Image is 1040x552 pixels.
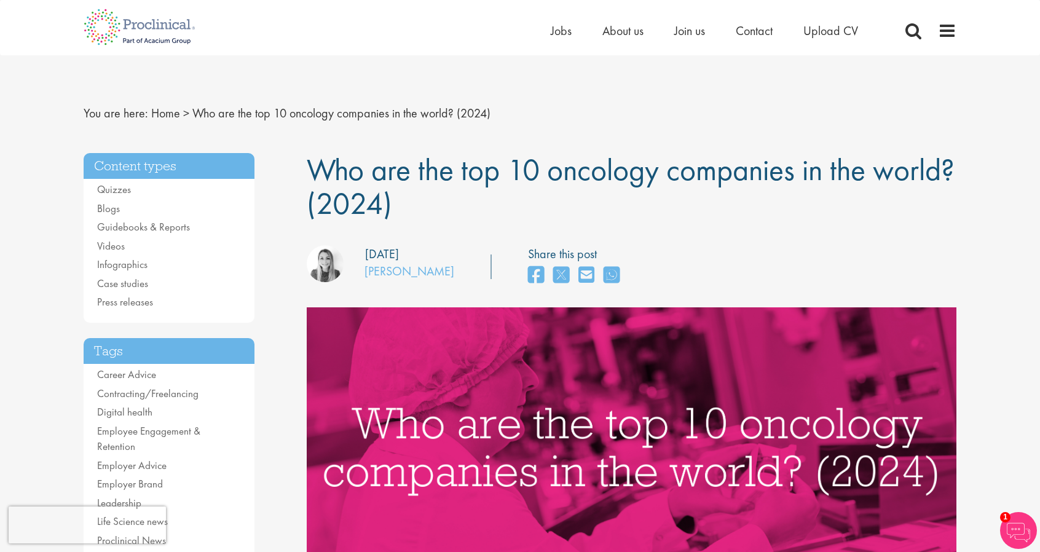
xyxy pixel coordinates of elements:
img: Hannah Burke [307,245,344,282]
a: Guidebooks & Reports [97,220,190,234]
a: Employer Brand [97,477,163,491]
a: breadcrumb link [151,105,180,121]
div: [DATE] [365,245,399,263]
a: Proclinical News [97,534,166,547]
span: You are here: [84,105,148,121]
span: Who are the top 10 oncology companies in the world? (2024) [307,150,955,223]
iframe: reCAPTCHA [9,507,166,543]
a: Upload CV [803,23,858,39]
span: Who are the top 10 oncology companies in the world? (2024) [192,105,490,121]
a: Quizzes [97,183,131,196]
a: [PERSON_NAME] [364,263,454,279]
label: Share this post [528,245,626,263]
span: 1 [1000,512,1010,522]
a: Press releases [97,295,153,309]
h3: Content types [84,153,254,179]
a: Blogs [97,202,120,215]
a: Contracting/Freelancing [97,387,199,400]
a: share on facebook [528,262,544,289]
a: Career Advice [97,368,156,381]
a: Jobs [551,23,572,39]
a: Contact [736,23,773,39]
a: Employee Engagement & Retention [97,424,200,454]
a: Videos [97,239,125,253]
a: Infographics [97,258,148,271]
span: > [183,105,189,121]
a: About us [602,23,644,39]
a: Employer Advice [97,459,167,472]
a: share on email [578,262,594,289]
img: Chatbot [1000,512,1037,549]
a: share on twitter [553,262,569,289]
a: share on whats app [604,262,620,289]
h3: Tags [84,338,254,365]
a: Leadership [97,496,141,510]
a: Case studies [97,277,148,290]
a: Digital health [97,405,152,419]
a: Join us [674,23,705,39]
